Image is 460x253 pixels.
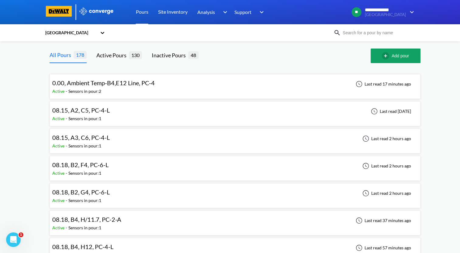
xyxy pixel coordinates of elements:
a: 08.18, B2, F4, PC-6-LActive-Sensors in pour:1Last read 2 hours ago [50,163,420,168]
img: logo_ewhite.svg [79,7,114,15]
div: Sensors in pour: 2 [68,88,101,95]
img: icon-search.svg [334,29,341,36]
a: 08.15, A3, C6, PC-4-LActive-Sensors in pour:1Last read 2 hours ago [50,136,420,141]
img: downArrow.svg [256,8,265,16]
div: Sensors in pour: 1 [68,115,101,122]
div: Sensors in pour: 1 [68,170,101,177]
iframe: Intercom live chat [6,232,21,247]
div: Last read 17 minutes ago [352,80,413,88]
a: 08.15, A2, C5, PC-4-LActive-Sensors in pour:1Last read [DATE] [50,108,420,113]
span: 08.18, B4, H12, PC-4-L [52,243,113,250]
span: Active [52,116,66,121]
div: [GEOGRAPHIC_DATA] [45,29,97,36]
span: 0.00, Ambient Temp-B4,E12 Line, PC-4 [52,79,155,86]
span: 1 [19,232,23,237]
div: Last read 2 hours ago [359,135,413,142]
div: Sensors in pour: 1 [68,224,101,231]
div: Last read 57 minutes ago [352,244,413,251]
span: - [66,89,68,94]
button: Add pour [371,49,420,63]
img: downArrow.svg [219,8,229,16]
a: 08.18, B4, H/11.7, PC-2-AActive-Sensors in pour:1Last read 37 minutes ago [50,218,420,223]
span: 08.15, A3, C6, PC-4-L [52,134,110,141]
div: Inactive Pours [152,51,188,59]
span: Analysis [197,8,215,16]
div: Last read [DATE] [368,108,413,115]
span: - [66,198,68,203]
div: Last read 2 hours ago [359,190,413,197]
span: 08.18, B2, F4, PC-6-L [52,161,109,168]
span: Active [52,170,66,176]
a: 08.18, B2, G4, PC-6-LActive-Sensors in pour:1Last read 2 hours ago [50,190,420,195]
div: Sensors in pour: 1 [68,143,101,149]
span: - [66,143,68,148]
span: 08.15, A2, C5, PC-4-L [52,106,110,114]
img: downArrow.svg [406,8,416,16]
span: - [66,170,68,176]
span: 08.18, B2, G4, PC-6-L [52,188,110,196]
div: All Pours [50,51,74,59]
img: logo-dewalt.svg [45,6,73,17]
span: Active [52,225,66,230]
span: - [66,225,68,230]
img: add-circle-outline.svg [382,52,392,59]
div: Last read 2 hours ago [359,162,413,170]
div: Active Pours [96,51,129,59]
span: 08.18, B4, H/11.7, PC-2-A [52,216,121,223]
input: Search for a pour by name [341,29,414,36]
span: - [66,116,68,121]
span: Active [52,143,66,148]
span: Support [234,8,251,16]
span: Active [52,198,66,203]
span: 178 [74,51,87,59]
span: 48 [188,51,199,59]
span: Active [52,89,66,94]
div: Sensors in pour: 1 [68,197,101,204]
span: [GEOGRAPHIC_DATA] [365,12,406,17]
a: 0.00, Ambient Temp-B4,E12 Line, PC-4Active-Sensors in pour:2Last read 17 minutes ago [50,81,420,86]
a: 08.18, B4, H12, PC-4-LActive-Sensors in pour:1Last read 57 minutes ago [50,245,420,250]
div: Last read 37 minutes ago [352,217,413,224]
span: 130 [129,51,142,59]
